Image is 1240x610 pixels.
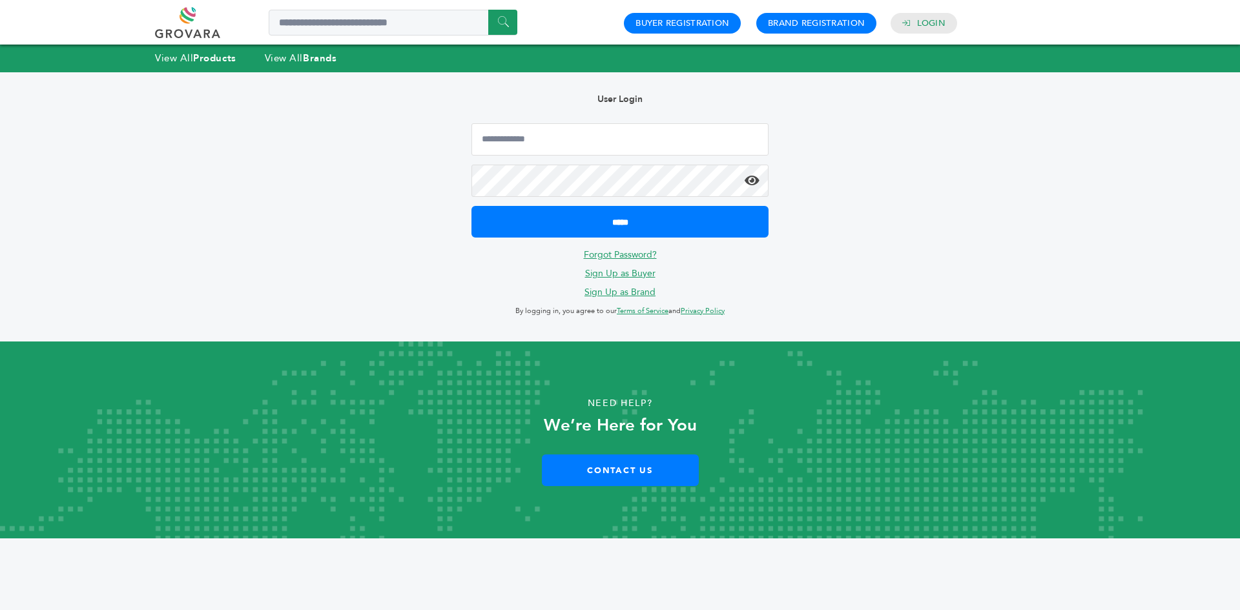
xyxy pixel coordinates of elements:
[62,394,1178,413] p: Need Help?
[768,17,865,29] a: Brand Registration
[544,414,697,437] strong: We’re Here for You
[917,17,945,29] a: Login
[542,454,699,486] a: Contact Us
[584,249,657,261] a: Forgot Password?
[193,52,236,65] strong: Products
[597,93,643,105] b: User Login
[303,52,336,65] strong: Brands
[585,267,656,280] a: Sign Up as Buyer
[617,306,668,316] a: Terms of Service
[155,52,236,65] a: View AllProducts
[265,52,337,65] a: View AllBrands
[471,123,769,156] input: Email Address
[584,286,656,298] a: Sign Up as Brand
[269,10,517,36] input: Search a product or brand...
[471,303,769,319] p: By logging in, you agree to our and
[635,17,729,29] a: Buyer Registration
[681,306,725,316] a: Privacy Policy
[471,165,769,197] input: Password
